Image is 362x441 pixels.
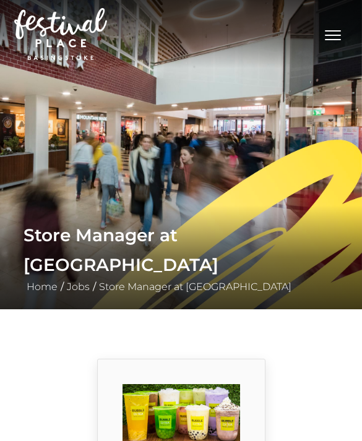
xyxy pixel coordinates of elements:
h1: Store Manager at [GEOGRAPHIC_DATA] [24,220,339,280]
img: Festival Place Logo [14,8,107,60]
a: Jobs [64,281,93,293]
div: / / [14,220,348,294]
a: Home [24,281,61,293]
a: Store Manager at [GEOGRAPHIC_DATA] [96,281,295,293]
button: Toggle navigation [317,25,348,43]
